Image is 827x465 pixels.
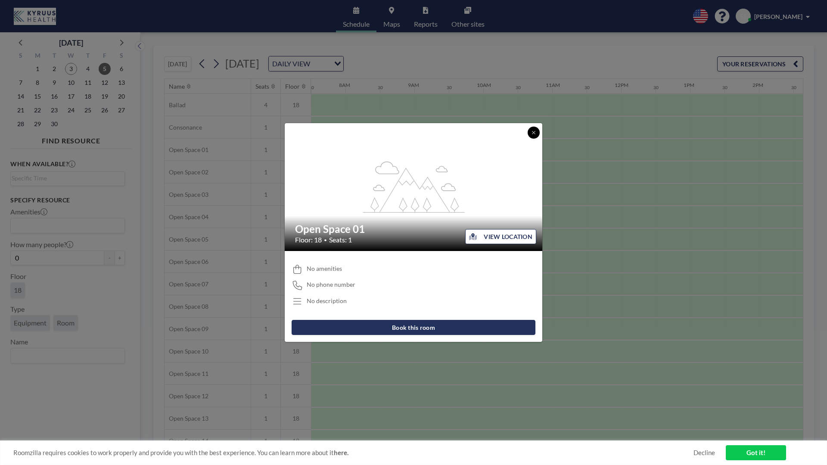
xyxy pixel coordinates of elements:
[307,281,355,288] span: No phone number
[307,297,347,305] div: No description
[693,449,715,457] a: Decline
[726,445,786,460] a: Got it!
[292,320,535,335] button: Book this room
[13,449,693,457] span: Roomzilla requires cookies to work properly and provide you with the best experience. You can lea...
[329,236,352,244] span: Seats: 1
[295,236,322,244] span: Floor: 18
[363,161,465,212] g: flex-grow: 1.2;
[295,223,533,236] h2: Open Space 01
[334,449,348,456] a: here.
[324,237,327,243] span: •
[465,229,536,244] button: VIEW LOCATION
[307,265,342,273] span: No amenities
